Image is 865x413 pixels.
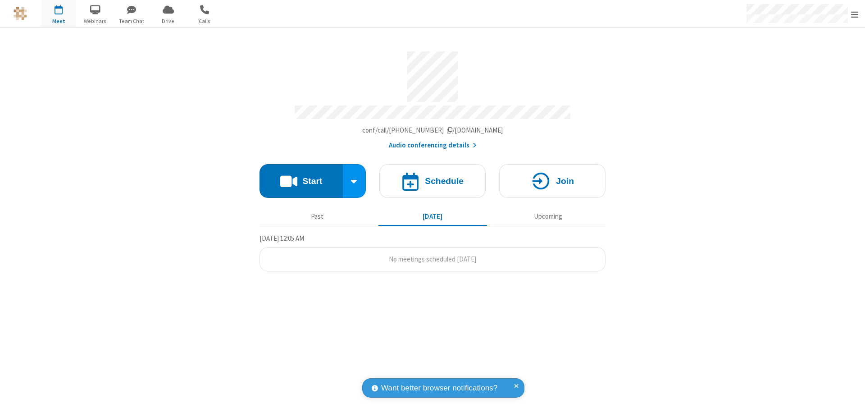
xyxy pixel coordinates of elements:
[259,234,304,243] span: [DATE] 12:05 AM
[425,177,464,185] h4: Schedule
[151,17,185,25] span: Drive
[389,255,476,263] span: No meetings scheduled [DATE]
[362,125,503,136] button: Copy my meeting room linkCopy my meeting room link
[78,17,112,25] span: Webinars
[115,17,149,25] span: Team Chat
[343,164,366,198] div: Start conference options
[556,177,574,185] h4: Join
[259,164,343,198] button: Start
[362,126,503,134] span: Copy my meeting room link
[499,164,605,198] button: Join
[14,7,27,20] img: QA Selenium DO NOT DELETE OR CHANGE
[263,208,372,225] button: Past
[494,208,602,225] button: Upcoming
[381,382,497,394] span: Want better browser notifications?
[389,140,477,151] button: Audio conferencing details
[259,45,605,151] section: Account details
[42,17,76,25] span: Meet
[302,177,322,185] h4: Start
[188,17,222,25] span: Calls
[378,208,487,225] button: [DATE]
[379,164,486,198] button: Schedule
[259,233,605,272] section: Today's Meetings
